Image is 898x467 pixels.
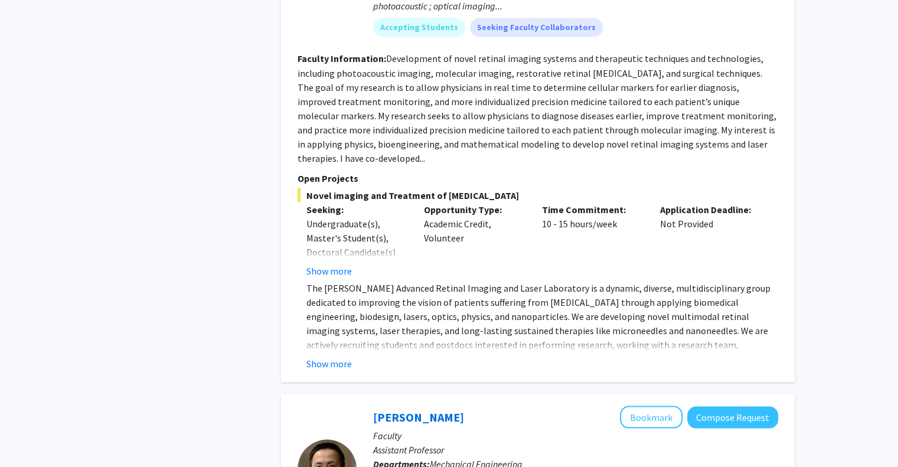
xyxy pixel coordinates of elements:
div: Academic Credit, Volunteer [415,202,533,277]
p: Application Deadline: [660,202,760,216]
iframe: Chat [9,414,50,458]
div: Undergraduate(s), Master's Student(s), Doctoral Candidate(s) (PhD, MD, DMD, PharmD, etc.), Postdo... [306,216,407,358]
button: Show more [306,356,352,370]
div: Not Provided [651,202,769,277]
fg-read-more: Development of novel retinal imaging systems and therapeutic techniques and technologies, includi... [298,53,776,164]
p: The [PERSON_NAME] Advanced Retinal Imaging and Laser Laboratory is a dynamic, diverse, multidisci... [306,280,778,394]
p: Seeking: [306,202,407,216]
button: Show more [306,263,352,277]
p: Opportunity Type: [424,202,524,216]
p: Open Projects [298,171,778,185]
p: Time Commitment: [542,202,642,216]
button: Compose Request to Chen Li [687,406,778,428]
p: Assistant Professor [373,442,778,456]
button: Add Chen Li to Bookmarks [620,406,683,428]
b: Faculty Information: [298,53,386,64]
a: [PERSON_NAME] [373,409,464,424]
p: Faculty [373,428,778,442]
mat-chip: Accepting Students [373,18,465,37]
mat-chip: Seeking Faculty Collaborators [470,18,603,37]
span: Novel imaging and Treatment of [MEDICAL_DATA] [298,188,778,202]
div: 10 - 15 hours/week [533,202,651,277]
